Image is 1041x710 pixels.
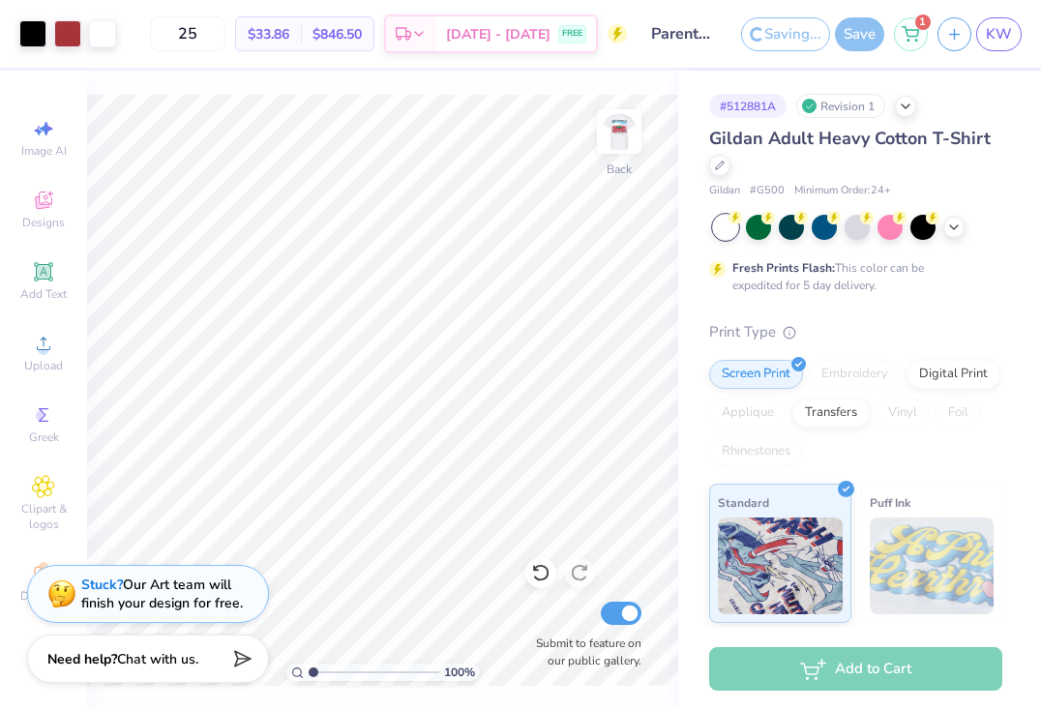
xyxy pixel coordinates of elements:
[870,518,995,614] img: Puff Ink
[709,127,991,150] span: Gildan Adult Heavy Cotton T-Shirt
[709,321,1002,343] div: Print Type
[732,260,835,276] strong: Fresh Prints Flash:
[870,492,910,513] span: Puff Ink
[986,23,1012,45] span: KW
[709,94,787,118] div: # 512881A
[24,358,63,373] span: Upload
[709,437,803,466] div: Rhinestones
[718,518,843,614] img: Standard
[22,215,65,230] span: Designs
[976,17,1022,51] a: KW
[607,161,632,178] div: Back
[709,399,787,428] div: Applique
[29,429,59,445] span: Greek
[20,588,67,604] span: Decorate
[21,143,67,159] span: Image AI
[915,15,931,30] span: 1
[637,15,731,53] input: Untitled Design
[117,650,198,668] span: Chat with us.
[562,27,582,41] span: FREE
[600,112,639,151] img: Back
[446,24,550,44] span: [DATE] - [DATE]
[794,183,891,199] span: Minimum Order: 24 +
[525,635,641,669] label: Submit to feature on our public gallery.
[444,664,475,681] span: 100 %
[750,183,785,199] span: # G500
[709,183,740,199] span: Gildan
[20,286,67,302] span: Add Text
[248,24,289,44] span: $33.86
[81,576,123,594] strong: Stuck?
[10,501,77,532] span: Clipart & logos
[47,650,117,668] strong: Need help?
[709,360,803,389] div: Screen Print
[796,94,885,118] div: Revision 1
[792,399,870,428] div: Transfers
[936,399,981,428] div: Foil
[809,360,901,389] div: Embroidery
[907,360,1000,389] div: Digital Print
[732,259,970,294] div: This color can be expedited for 5 day delivery.
[150,16,225,51] input: – –
[81,576,243,612] div: Our Art team will finish your design for free.
[876,399,930,428] div: Vinyl
[718,492,769,513] span: Standard
[312,24,362,44] span: $846.50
